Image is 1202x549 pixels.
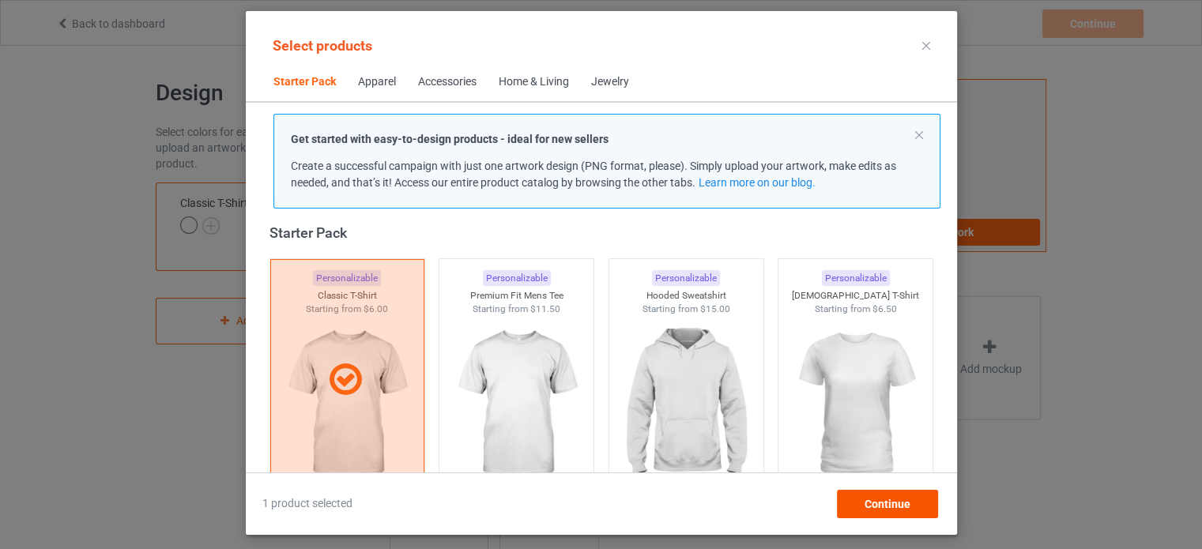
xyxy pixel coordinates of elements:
div: Continue [836,490,937,518]
span: Starter Pack [262,63,347,101]
span: Select products [273,37,372,54]
div: Hooded Sweatshirt [609,289,763,303]
span: $11.50 [530,303,560,314]
div: Jewelry [591,74,629,90]
div: Personalizable [821,270,889,287]
img: regular.jpg [446,316,587,493]
div: Premium Fit Mens Tee [439,289,593,303]
span: $6.50 [872,303,896,314]
div: Personalizable [482,270,550,287]
div: Starter Pack [269,224,940,242]
div: Personalizable [652,270,720,287]
span: Continue [864,498,910,510]
span: $15.00 [699,303,729,314]
span: Create a successful campaign with just one artwork design (PNG format, please). Simply upload you... [291,160,896,189]
a: Learn more on our blog. [698,176,815,189]
strong: Get started with easy-to-design products - ideal for new sellers [291,133,609,145]
img: regular.jpg [785,316,926,493]
div: Starting from [609,303,763,316]
div: Home & Living [499,74,569,90]
span: 1 product selected [262,496,352,512]
div: Apparel [358,74,396,90]
div: Starting from [778,303,933,316]
img: regular.jpg [615,316,756,493]
div: [DEMOGRAPHIC_DATA] T-Shirt [778,289,933,303]
div: Accessories [418,74,477,90]
div: Starting from [439,303,593,316]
